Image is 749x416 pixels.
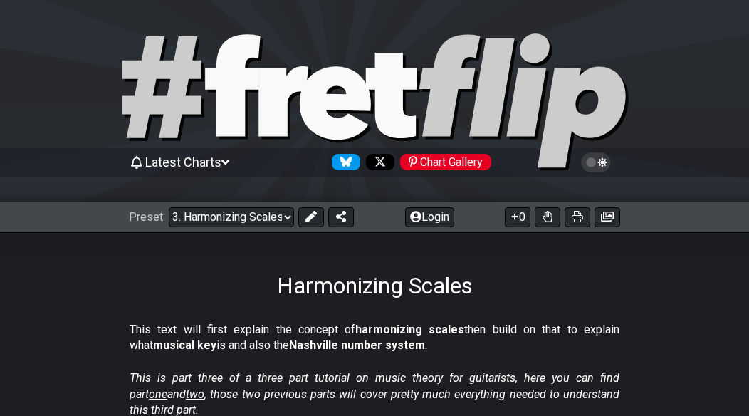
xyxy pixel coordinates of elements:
button: Login [405,207,454,227]
div: Chart Gallery [400,154,491,170]
a: #fretflip at Pinterest [394,154,491,170]
strong: Nashville number system [289,338,425,352]
button: 0 [505,207,530,227]
span: Toggle light / dark theme [588,156,604,169]
span: one [149,388,167,401]
button: Share Preset [328,207,354,227]
h1: Harmonizing Scales [277,272,473,299]
strong: musical key [153,338,216,352]
button: Toggle Dexterity for all fretkits [535,207,560,227]
button: Create image [595,207,620,227]
a: Follow #fretflip at Bluesky [326,154,360,170]
strong: harmonizing scales [355,323,464,336]
span: Preset [129,210,163,224]
span: Latest Charts [145,155,221,170]
a: Follow #fretflip at X [360,154,394,170]
span: two [186,388,204,401]
select: Preset [169,207,294,227]
button: Edit Preset [298,207,324,227]
p: This text will first explain the concept of then build on that to explain what is and also the . [130,322,619,354]
button: Print [565,207,590,227]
